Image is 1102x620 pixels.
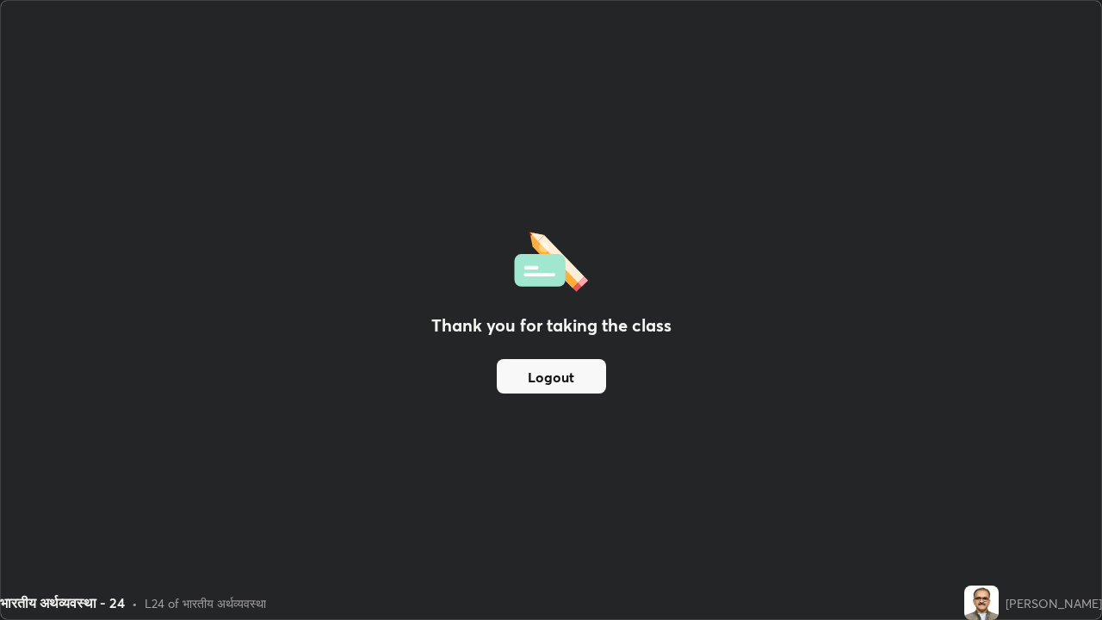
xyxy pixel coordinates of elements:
[514,226,588,292] img: offlineFeedback.1438e8b3.svg
[964,586,999,620] img: 3056300093b4429f8abc2a26d5496710.jpg
[145,594,266,612] div: L24 of भारतीय अर्थव्यवस्था
[132,594,138,612] div: •
[431,313,672,338] h2: Thank you for taking the class
[1006,594,1102,612] div: [PERSON_NAME]
[497,359,606,394] button: Logout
